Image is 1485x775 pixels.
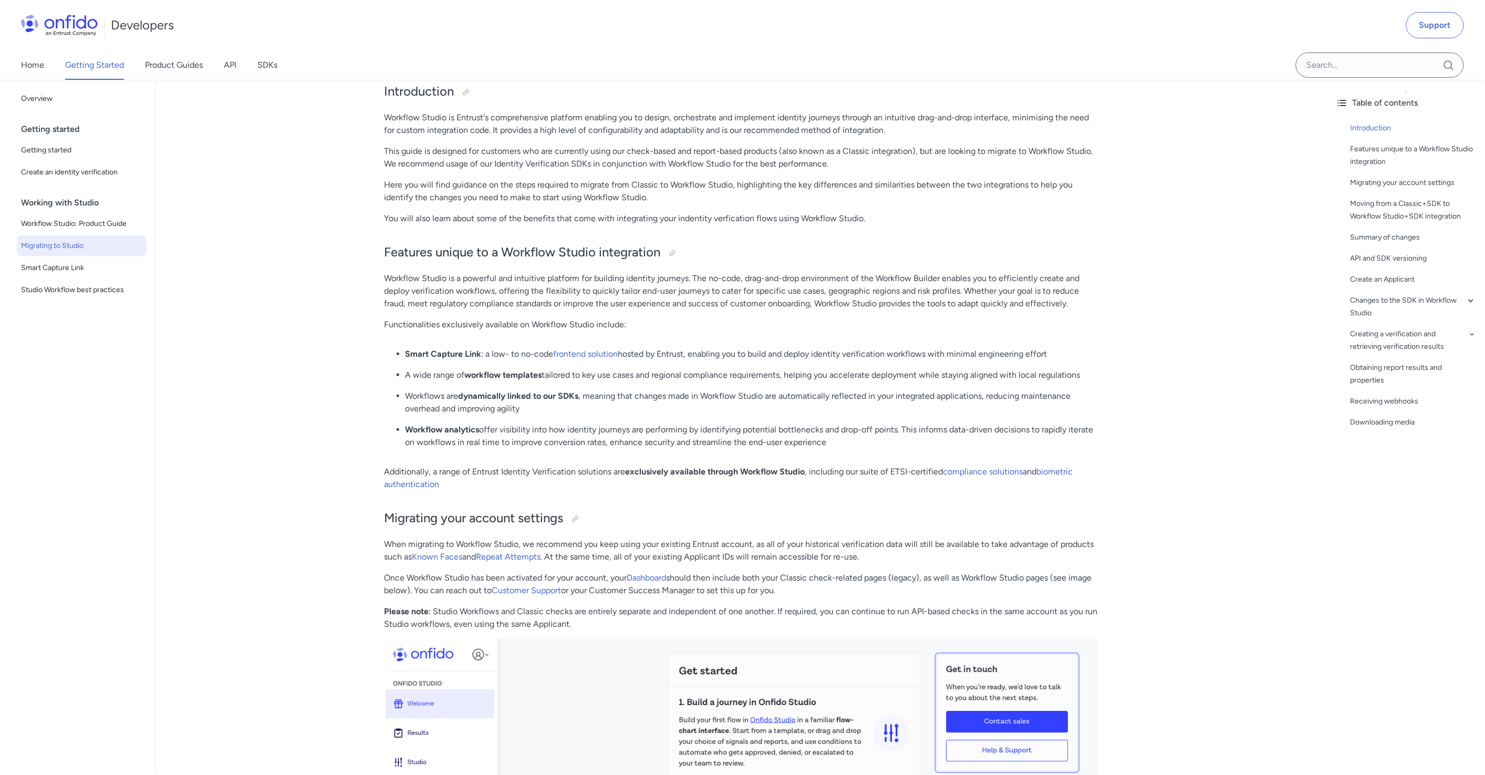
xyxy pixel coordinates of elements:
[1351,294,1477,319] a: Changes to the SDK in Workflow Studio
[385,244,1099,262] h2: Features unique to a Workflow Studio integration
[465,370,542,380] strong: workflow templates
[21,262,142,274] span: Smart Capture Link
[1351,273,1477,286] a: Create an Applicant
[1351,361,1477,387] a: Obtaining report results and properties
[1351,198,1477,223] a: Moving from a Classic+SDK to Workflow Studio+SDK integration
[1351,122,1477,135] a: Introduction
[21,166,142,179] span: Create an identity verification
[385,467,1073,489] a: biometric authentication
[406,349,482,359] strong: Smart Capture Link
[406,369,1099,381] p: A wide range of tailored to key use cases and regional compliance requirements, helping you accel...
[17,280,147,301] a: Studio Workflow best practices
[385,572,1099,597] p: Once Workflow Studio has been activated for your account, your should then include both your Clas...
[385,145,1099,170] p: This guide is designed for customers who are currently using our check-based and report-based pro...
[21,218,142,230] span: Workflow Studio: Product Guide
[17,213,147,234] a: Workflow Studio: Product Guide
[21,240,142,252] span: Migrating to Studio
[385,111,1099,137] p: Workflow Studio is Entrust's comprehensive platform enabling you to design, orchestrate and imple...
[17,88,147,109] a: Overview
[385,272,1099,310] p: Workflow Studio is a powerful and intuitive platform for building identity journeys. The no-code,...
[21,192,151,213] div: Working with Studio
[21,284,142,296] span: Studio Workflow best practices
[385,179,1099,204] p: Here you will find guidance on the steps required to migrate from Classic to Workflow Studio, hig...
[145,50,203,80] a: Product Guides
[1406,12,1464,38] a: Support
[627,573,667,583] a: Dashboard
[385,510,1099,528] h2: Migrating your account settings
[385,318,1099,331] p: Functionalities exclusively available on Workflow Studio include:
[1296,53,1464,78] input: Onfido search input field
[257,50,277,80] a: SDKs
[385,212,1099,225] p: You will also learn about some of the benefits that come with integrating your indentity verficat...
[385,605,1099,631] p: : Studio Workflows and Classic checks are entirely separate and independent of one another. If re...
[17,162,147,183] a: Create an identity verification
[459,391,579,401] strong: dynamically linked to our SDKs
[385,83,1099,101] h2: Introduction
[1351,395,1477,408] a: Receiving webhooks
[65,50,124,80] a: Getting Started
[21,50,44,80] a: Home
[17,140,147,161] a: Getting started
[626,467,805,477] strong: exclusively available through Workflow Studio
[17,257,147,278] a: Smart Capture Link
[412,552,463,562] a: Known Faces
[406,390,1099,415] p: Workflows are , meaning that changes made in Workflow Studio are automatically reflected in your ...
[21,15,98,36] img: Onfido Logo
[406,425,480,435] strong: Workflow analytics
[385,466,1099,491] p: Additionally, a range of Entrust Identity Verification solutions are , including our suite of ETS...
[385,538,1099,563] p: When migrating to Workflow Studio, we recommend you keep using your existing Entrust account, as ...
[406,423,1099,449] p: offer visibility into how identity journeys are performing by identifying potential bottlenecks a...
[492,585,562,595] a: Customer Support
[21,119,151,140] div: Getting started
[17,235,147,256] a: Migrating to Studio
[1336,97,1477,109] div: Table of contents
[385,606,429,616] strong: Please note
[1351,252,1477,265] a: API and SDK versioning
[476,552,541,562] a: Repeat Attempts
[943,467,1023,477] a: compliance solutions
[1351,328,1477,353] a: Creating a verification and retrieving verification results
[406,348,1099,360] p: : a low- to no-code hosted by Entrust, enabling you to build and deploy identity verification wor...
[111,17,174,34] h1: Developers
[21,144,142,157] span: Getting started
[554,349,618,359] a: frontend solution
[224,50,236,80] a: API
[1351,416,1477,429] a: Downloading media
[1351,143,1477,168] a: Features unique to a Workflow Studio integration
[1351,177,1477,189] a: Migrating your account settings
[1351,231,1477,244] a: Summary of changes
[21,92,142,105] span: Overview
